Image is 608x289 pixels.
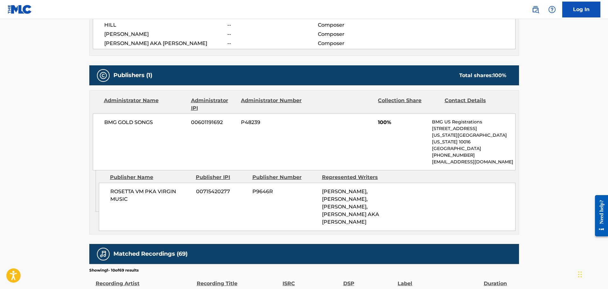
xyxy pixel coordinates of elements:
img: Publishers [99,72,107,79]
span: P9646R [252,188,317,195]
span: [PERSON_NAME], [PERSON_NAME], [PERSON_NAME], [PERSON_NAME] AKA [PERSON_NAME] [322,188,379,225]
span: 00601191692 [191,119,236,126]
iframe: Resource Center [590,190,608,241]
p: [EMAIL_ADDRESS][DOMAIN_NAME] [432,159,515,165]
img: help [548,6,556,13]
div: Duration [484,273,516,287]
div: Drag [578,265,582,284]
p: [GEOGRAPHIC_DATA] [432,145,515,152]
span: 00715420277 [196,188,248,195]
div: Collection Share [378,97,440,112]
h5: Publishers (1) [113,72,152,79]
span: Composer [318,21,400,29]
div: ISRC [283,273,340,287]
div: Help [546,3,558,16]
span: Composer [318,40,400,47]
span: -- [227,40,318,47]
div: Publisher Number [252,174,317,181]
img: search [532,6,539,13]
div: Total shares: [459,72,506,79]
div: Contact Details [445,97,506,112]
p: [PHONE_NUMBER] [432,152,515,159]
span: Composer [318,30,400,38]
span: [PERSON_NAME] [104,30,228,38]
img: Matched Recordings [99,250,107,258]
div: Administrator Number [241,97,303,112]
span: -- [227,21,318,29]
span: ROSETTA VM PKA VIRGIN MUSIC [110,188,191,203]
div: Publisher IPI [196,174,248,181]
img: MLC Logo [8,5,32,14]
span: 100% [378,119,427,126]
a: Log In [562,2,600,17]
span: [PERSON_NAME] AKA [PERSON_NAME] [104,40,228,47]
a: Public Search [529,3,542,16]
span: P48239 [241,119,303,126]
span: HILL [104,21,228,29]
p: [STREET_ADDRESS] [432,125,515,132]
div: DSP [343,273,395,287]
p: BMG US Registrations [432,119,515,125]
div: Recording Title [197,273,279,287]
span: -- [227,30,318,38]
div: Administrator IPI [191,97,236,112]
span: 100 % [493,72,506,78]
iframe: Chat Widget [576,259,608,289]
div: Administrator Name [104,97,186,112]
div: Recording Artist [96,273,194,287]
p: [US_STATE][GEOGRAPHIC_DATA][US_STATE] 10016 [432,132,515,145]
p: Showing 1 - 10 of 69 results [89,267,139,273]
div: Publisher Name [110,174,191,181]
h5: Matched Recordings (69) [113,250,188,258]
span: BMG GOLD SONGS [104,119,187,126]
div: Represented Writers [322,174,387,181]
div: Label [398,273,480,287]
